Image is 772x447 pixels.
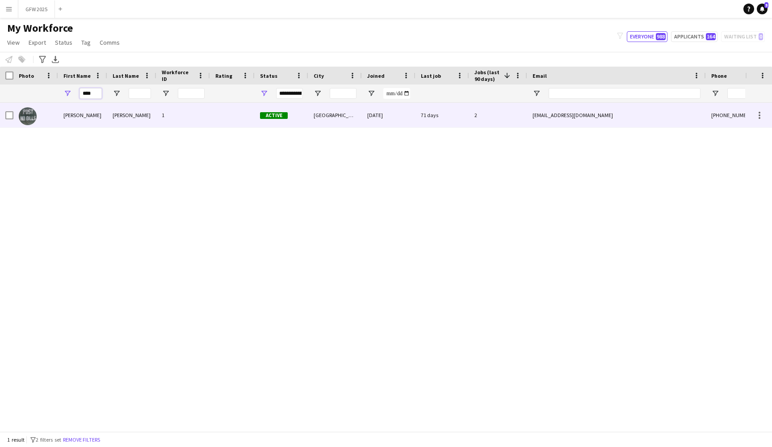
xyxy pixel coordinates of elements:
[308,103,362,127] div: [GEOGRAPHIC_DATA]
[25,37,50,48] a: Export
[63,89,71,97] button: Open Filter Menu
[757,4,768,14] a: 5
[474,69,500,82] span: Jobs (last 90 days)
[129,88,151,99] input: Last Name Filter Input
[7,21,73,35] span: My Workforce
[19,107,37,125] img: Mike Bolton
[63,72,91,79] span: First Name
[81,38,91,46] span: Tag
[162,89,170,97] button: Open Filter Menu
[215,72,232,79] span: Rating
[469,103,527,127] div: 2
[36,436,61,443] span: 2 filters set
[51,37,76,48] a: Status
[533,89,541,97] button: Open Filter Menu
[314,89,322,97] button: Open Filter Menu
[656,33,666,40] span: 988
[58,103,107,127] div: [PERSON_NAME]
[50,54,61,65] app-action-btn: Export XLSX
[260,89,268,97] button: Open Filter Menu
[367,72,385,79] span: Joined
[96,37,123,48] a: Comms
[627,31,667,42] button: Everyone988
[527,103,706,127] div: [EMAIL_ADDRESS][DOMAIN_NAME]
[7,38,20,46] span: View
[178,88,205,99] input: Workforce ID Filter Input
[330,88,357,99] input: City Filter Input
[711,72,727,79] span: Phone
[706,33,716,40] span: 164
[260,112,288,119] span: Active
[100,38,120,46] span: Comms
[421,72,441,79] span: Last job
[367,89,375,97] button: Open Filter Menu
[162,69,194,82] span: Workforce ID
[549,88,701,99] input: Email Filter Input
[113,72,139,79] span: Last Name
[55,38,72,46] span: Status
[80,88,102,99] input: First Name Filter Input
[764,2,768,8] span: 5
[61,435,102,445] button: Remove filters
[29,38,46,46] span: Export
[415,103,469,127] div: 71 days
[314,72,324,79] span: City
[113,89,121,97] button: Open Filter Menu
[671,31,717,42] button: Applicants164
[156,103,210,127] div: 1
[383,88,410,99] input: Joined Filter Input
[260,72,277,79] span: Status
[19,72,34,79] span: Photo
[78,37,94,48] a: Tag
[107,103,156,127] div: [PERSON_NAME]
[362,103,415,127] div: [DATE]
[4,37,23,48] a: View
[18,0,55,18] button: GFW 2025
[37,54,48,65] app-action-btn: Advanced filters
[533,72,547,79] span: Email
[711,89,719,97] button: Open Filter Menu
